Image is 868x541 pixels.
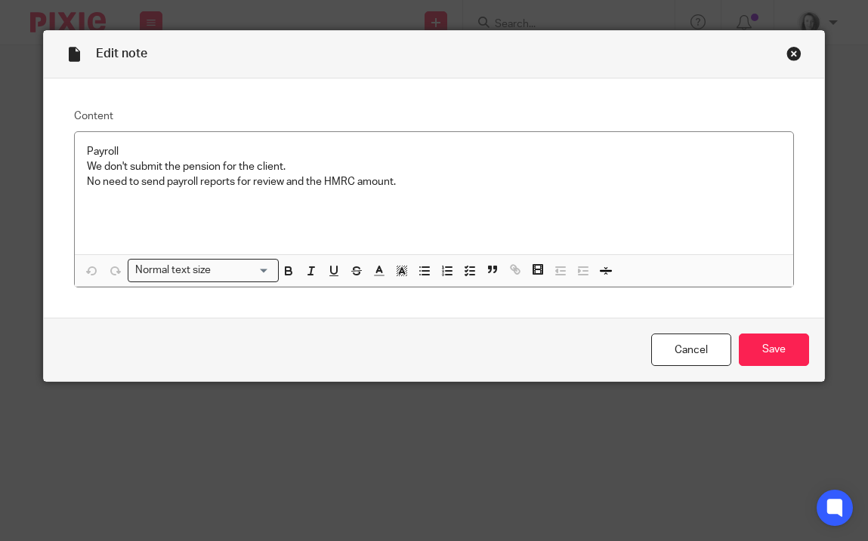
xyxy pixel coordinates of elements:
[74,109,793,124] label: Content
[128,259,279,282] div: Search for option
[739,334,809,366] input: Save
[131,263,214,278] span: Normal text size
[87,159,780,174] p: We don't submit the pension for the client.
[96,48,147,60] span: Edit note
[87,174,780,189] p: No need to send payroll reports for review and the HMRC amount.
[215,263,270,278] input: Search for option
[87,144,780,159] p: Payroll
[651,334,731,366] a: Cancel
[786,46,802,61] div: Close this dialog window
